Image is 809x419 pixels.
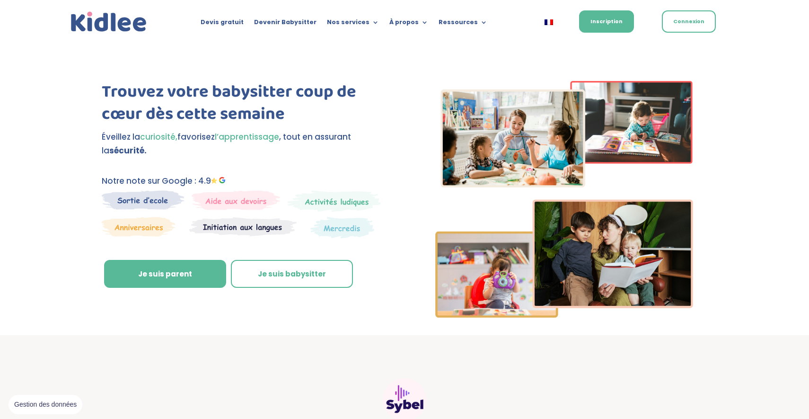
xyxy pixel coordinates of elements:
a: Je suis parent [104,260,226,288]
a: À propos [389,19,428,29]
img: Sortie decole [102,190,185,210]
p: Éveillez la favorisez , tout en assurant la [102,130,388,158]
span: Gestion des données [14,401,77,409]
h1: Trouvez votre babysitter coup de cœur dès cette semaine [102,81,388,130]
a: Devis gratuit [201,19,244,29]
button: Gestion des données [9,395,82,415]
a: Je suis babysitter [231,260,353,288]
a: Nos services [327,19,379,29]
a: Kidlee Logo [69,9,149,35]
img: Mercredi [287,190,381,212]
img: Thematique [310,217,374,239]
img: Atelier thematique [189,217,297,237]
a: Ressources [439,19,487,29]
a: Devenir Babysitter [254,19,317,29]
p: Notre note sur Google : 4.9 [102,174,388,188]
img: Anniversaire [102,217,176,237]
span: curiosité, [140,131,177,143]
strong: sécurité. [109,145,147,156]
a: Inscription [579,10,634,33]
img: Français [545,19,553,25]
a: Connexion [662,10,716,33]
img: logo_kidlee_bleu [69,9,149,35]
span: l’apprentissage [215,131,279,143]
img: Imgs-2 [435,81,694,318]
img: weekends [192,190,281,210]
